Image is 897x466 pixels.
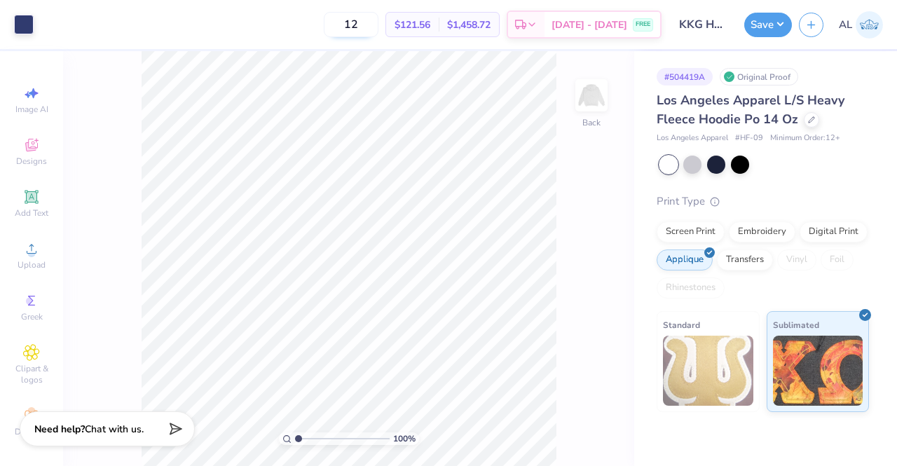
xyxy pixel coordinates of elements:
img: Sublimated [773,336,863,406]
span: $121.56 [395,18,430,32]
div: Vinyl [777,249,816,270]
img: Ashlyn Lebas [856,11,883,39]
div: Original Proof [720,68,798,85]
span: Designs [16,156,47,167]
span: Add Text [15,207,48,219]
button: Save [744,13,792,37]
input: – – [324,12,378,37]
span: [DATE] - [DATE] [552,18,627,32]
span: Upload [18,259,46,270]
div: Back [582,116,601,129]
strong: Need help? [34,423,85,436]
span: $1,458.72 [447,18,491,32]
img: Standard [663,336,753,406]
div: Transfers [717,249,773,270]
span: Sublimated [773,317,819,332]
span: Standard [663,317,700,332]
div: # 504419A [657,68,713,85]
span: Image AI [15,104,48,115]
span: Clipart & logos [7,363,56,385]
div: Applique [657,249,713,270]
span: 100 % [393,432,416,445]
div: Foil [821,249,854,270]
span: Los Angeles Apparel [657,132,728,144]
span: AL [839,17,852,33]
img: Back [577,81,605,109]
div: Print Type [657,193,869,210]
input: Untitled Design [669,11,737,39]
div: Screen Print [657,221,725,242]
span: Chat with us. [85,423,144,436]
div: Rhinestones [657,277,725,299]
span: Minimum Order: 12 + [770,132,840,144]
span: # HF-09 [735,132,763,144]
span: Los Angeles Apparel L/S Heavy Fleece Hoodie Po 14 Oz [657,92,844,128]
span: Greek [21,311,43,322]
span: FREE [636,20,650,29]
div: Embroidery [729,221,795,242]
div: Digital Print [800,221,868,242]
a: AL [839,11,883,39]
span: Decorate [15,426,48,437]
